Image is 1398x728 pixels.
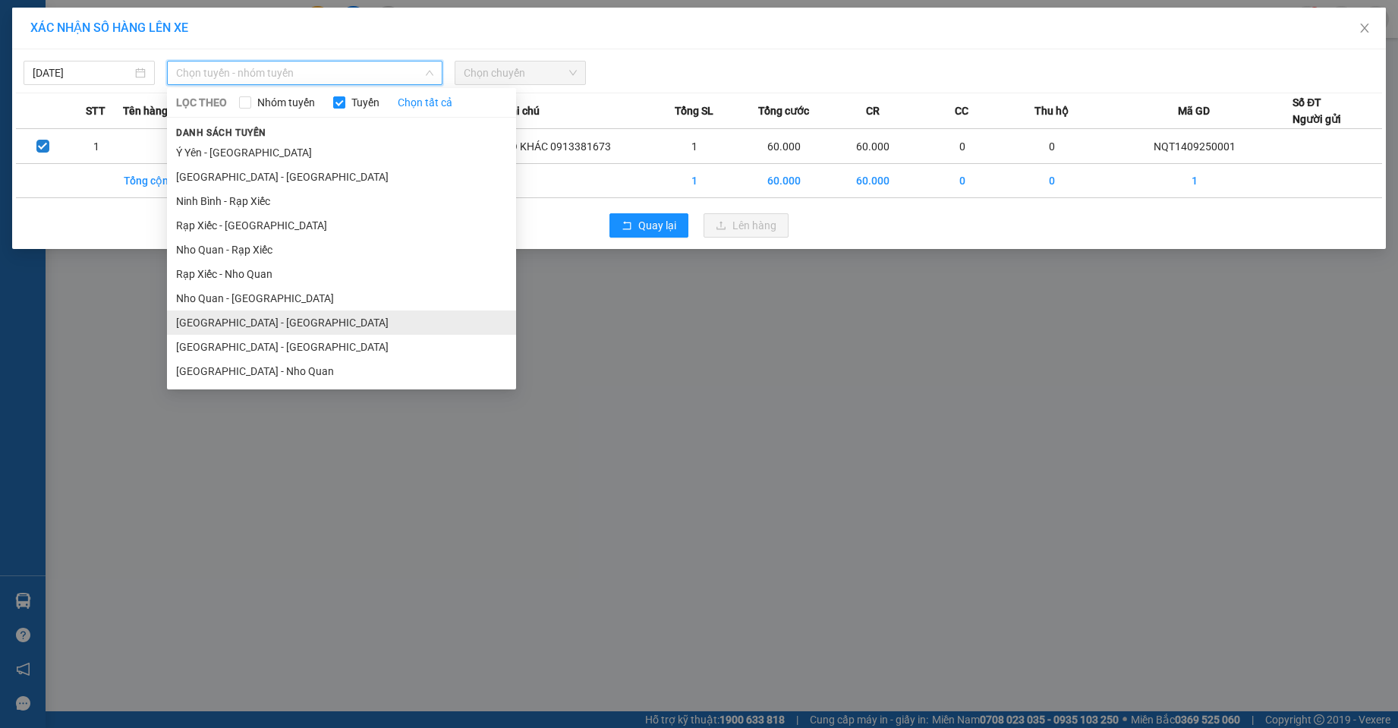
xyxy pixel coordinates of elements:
li: Nho Quan - Rạp Xiếc [167,238,516,262]
td: 60.000 [739,164,829,198]
li: Số 2 [PERSON_NAME], [GEOGRAPHIC_DATA] [84,37,345,56]
li: [GEOGRAPHIC_DATA] - [GEOGRAPHIC_DATA] [167,165,516,189]
td: SỐ KHÁC 0913381673 [503,129,650,164]
span: XÁC NHẬN SỐ HÀNG LÊN XE [30,20,188,35]
b: Duy Khang Limousine [123,17,305,36]
span: rollback [622,220,632,232]
td: 0 [1007,129,1097,164]
span: STT [86,102,105,119]
td: 0 [918,129,1007,164]
input: 14/09/2025 [33,65,132,81]
b: Gửi khách hàng [143,78,285,97]
li: Ninh Bình - Rạp Xiếc [167,189,516,213]
div: Số ĐT Người gửi [1293,94,1341,128]
span: Tổng cước [758,102,809,119]
b: GỬI : VP [PERSON_NAME] [19,110,165,186]
td: NQT1409250001 [1096,129,1293,164]
a: Chọn tất cả [398,94,452,111]
li: [GEOGRAPHIC_DATA] - [GEOGRAPHIC_DATA] [167,335,516,359]
td: 60.000 [829,129,918,164]
li: Nho Quan - [GEOGRAPHIC_DATA] [167,286,516,310]
img: logo.jpg [19,19,95,95]
span: close [1359,22,1371,34]
td: 1 [70,129,124,164]
li: Ý Yên - [GEOGRAPHIC_DATA] [167,140,516,165]
td: 0 [1007,164,1097,198]
td: 1 [1096,164,1293,198]
td: 60.000 [829,164,918,198]
span: Chọn tuyến - nhóm tuyến [176,61,433,84]
span: Chọn chuyến [464,61,577,84]
span: Danh sách tuyến [167,126,276,140]
span: Tuyến [345,94,386,111]
button: Close [1343,8,1386,50]
td: Tổng cộng [123,164,213,198]
span: Nhóm tuyến [251,94,321,111]
span: down [425,68,434,77]
span: Quay lại [638,217,676,234]
td: 0 [918,164,1007,198]
span: Thu hộ [1034,102,1069,119]
span: LỌC THEO [176,94,227,111]
button: rollbackQuay lại [609,213,688,238]
td: 1 [650,164,739,198]
li: Rạp Xiếc - Nho Quan [167,262,516,286]
li: Hotline: 19003086 [84,56,345,75]
li: [GEOGRAPHIC_DATA] - [GEOGRAPHIC_DATA] [167,310,516,335]
span: Tổng SL [675,102,713,119]
span: CR [866,102,880,119]
li: Rạp Xiếc - [GEOGRAPHIC_DATA] [167,213,516,238]
li: [GEOGRAPHIC_DATA] - Nho Quan [167,359,516,383]
span: CC [955,102,968,119]
span: Mã GD [1178,102,1210,119]
td: 60.000 [739,129,829,164]
button: uploadLên hàng [704,213,789,238]
td: 1 [650,129,739,164]
span: Tên hàng [123,102,168,119]
h1: NQT1409250001 [165,110,263,143]
span: Ghi chú [503,102,540,119]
